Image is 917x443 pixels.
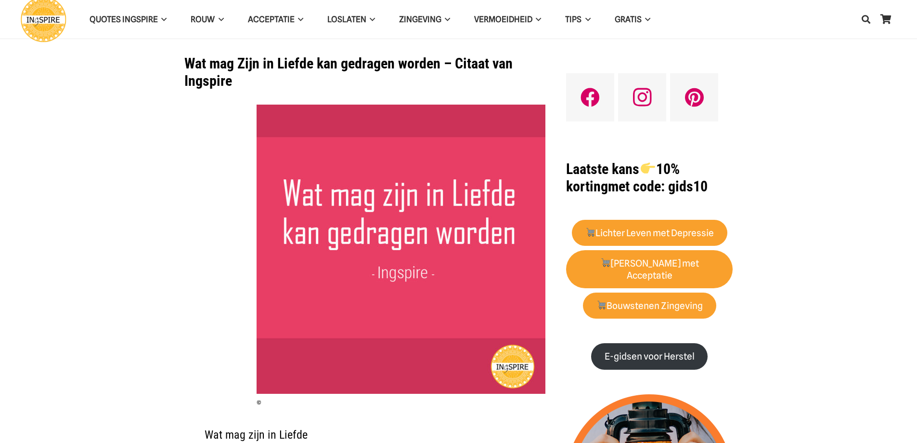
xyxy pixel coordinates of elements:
[179,7,235,32] a: ROUWROUW Menu
[215,7,223,31] span: ROUW Menu
[605,351,695,362] strong: E-gidsen voor Herstel
[90,14,158,24] span: QUOTES INGSPIRE
[236,7,315,32] a: AcceptatieAcceptatie Menu
[641,161,655,175] img: 👉
[596,300,703,311] strong: Bouwstenen Zingeving
[856,7,876,31] a: Zoeken
[248,14,295,24] span: Acceptatie
[615,14,642,24] span: GRATIS
[158,7,167,31] span: QUOTES INGSPIRE Menu
[642,7,650,31] span: GRATIS Menu
[603,7,662,32] a: GRATISGRATIS Menu
[566,161,733,195] h1: met code: gids10
[583,293,716,319] a: 🛒Bouwstenen Zingeving
[315,7,387,32] a: LoslatenLoslaten Menu
[441,7,450,31] span: Zingeving Menu
[387,7,462,32] a: ZingevingZingeving Menu
[600,258,699,281] strong: [PERSON_NAME] met Acceptatie
[257,397,545,409] figcaption: ©
[565,14,581,24] span: TIPS
[184,55,542,90] h1: Wat mag Zijn in Liefde kan gedragen worden – Citaat van Ingspire
[205,428,308,442] span: Wat mag zijn in Liefde
[257,105,545,394] img: Ingspire Quote - Wat mag zijn in Liefde kan gedragen worden
[327,14,366,24] span: Loslaten
[566,250,733,289] a: 🛒[PERSON_NAME] met Acceptatie
[77,7,179,32] a: QUOTES INGSPIREQUOTES INGSPIRE Menu
[553,7,602,32] a: TIPSTIPS Menu
[566,161,679,195] strong: Laatste kans 10% korting
[618,73,666,121] a: Instagram
[586,228,595,237] img: 🛒
[462,7,553,32] a: VERMOEIDHEIDVERMOEIDHEID Menu
[532,7,541,31] span: VERMOEIDHEID Menu
[670,73,718,121] a: Pinterest
[366,7,375,31] span: Loslaten Menu
[566,73,614,121] a: Facebook
[601,258,610,267] img: 🛒
[572,220,727,246] a: 🛒Lichter Leven met Depressie
[581,7,590,31] span: TIPS Menu
[191,14,215,24] span: ROUW
[585,228,714,239] strong: Lichter Leven met Depressie
[295,7,303,31] span: Acceptatie Menu
[591,343,708,370] a: E-gidsen voor Herstel
[597,300,606,309] img: 🛒
[399,14,441,24] span: Zingeving
[474,14,532,24] span: VERMOEIDHEID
